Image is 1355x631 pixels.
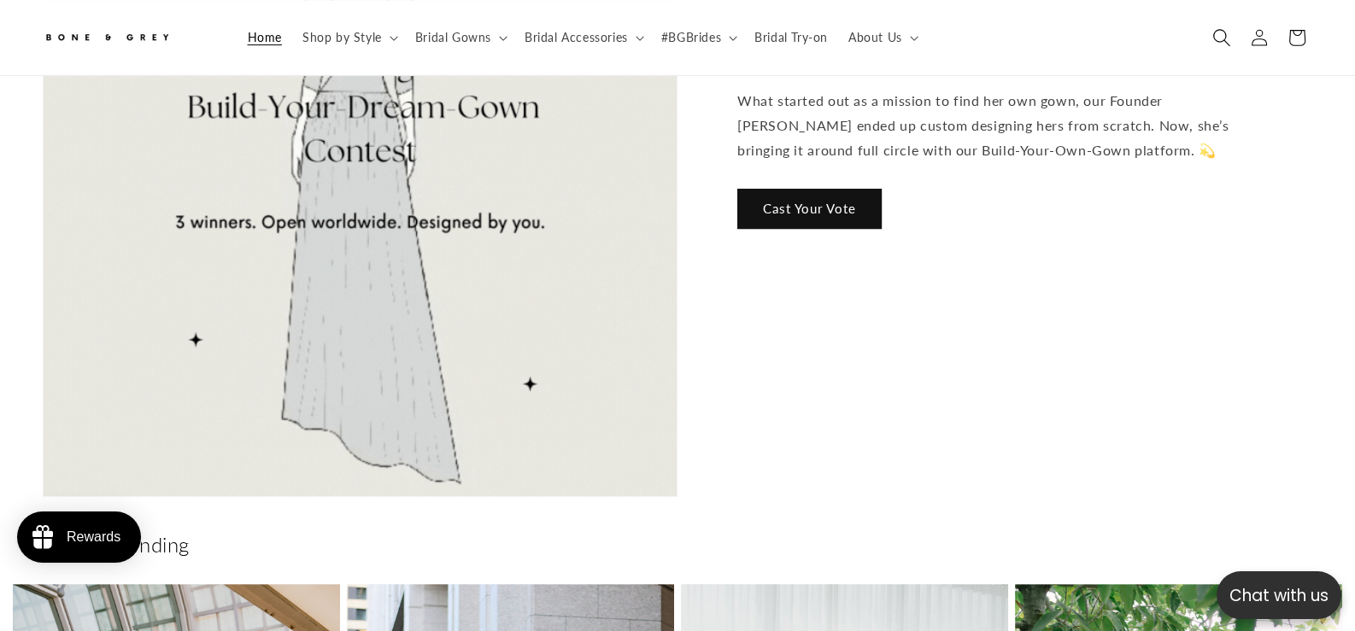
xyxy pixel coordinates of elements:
summary: Bridal Accessories [514,20,651,56]
a: Bone and Grey Bridal [37,17,220,58]
img: Bone and Grey Bridal [43,24,171,52]
summary: Bridal Gowns [405,20,514,56]
summary: #BGBrides [651,20,744,56]
span: About Us [848,30,902,45]
span: Bridal Accessories [525,30,628,45]
span: Shop by Style [302,30,382,45]
button: Open chatbox [1217,571,1341,619]
h2: What's trending [43,531,1312,558]
a: Bridal Try-on [744,20,838,56]
p: Chat with us [1217,583,1341,608]
a: Home [238,20,292,56]
p: What started out as a mission to find her own gown, our Founder [PERSON_NAME] ended up custom des... [737,90,1252,163]
summary: Shop by Style [292,20,405,56]
span: Home [248,30,282,45]
span: #BGBrides [661,30,721,45]
span: Bridal Try-on [754,30,828,45]
a: Cast Your Vote [737,189,882,229]
span: Bridal Gowns [415,30,491,45]
summary: About Us [838,20,925,56]
div: Rewards [67,529,120,545]
summary: Search [1203,19,1241,56]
